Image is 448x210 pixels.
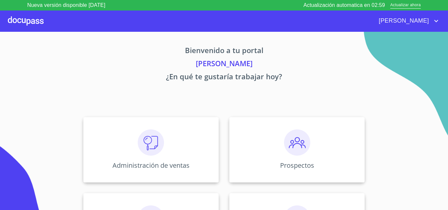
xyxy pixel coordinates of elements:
p: Nueva versión disponible [DATE] [27,1,105,9]
p: Administración de ventas [112,161,190,170]
p: [PERSON_NAME] [22,58,426,71]
p: Bienvenido a tu portal [22,45,426,58]
p: ¿En qué te gustaría trabajar hoy? [22,71,426,84]
span: [PERSON_NAME] [374,16,432,26]
p: Actualización automatica en 02:59 [303,1,385,9]
img: consulta.png [138,129,164,156]
p: Prospectos [280,161,314,170]
span: Actualizar ahora [390,2,421,9]
button: account of current user [374,16,440,26]
img: prospectos.png [284,129,310,156]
